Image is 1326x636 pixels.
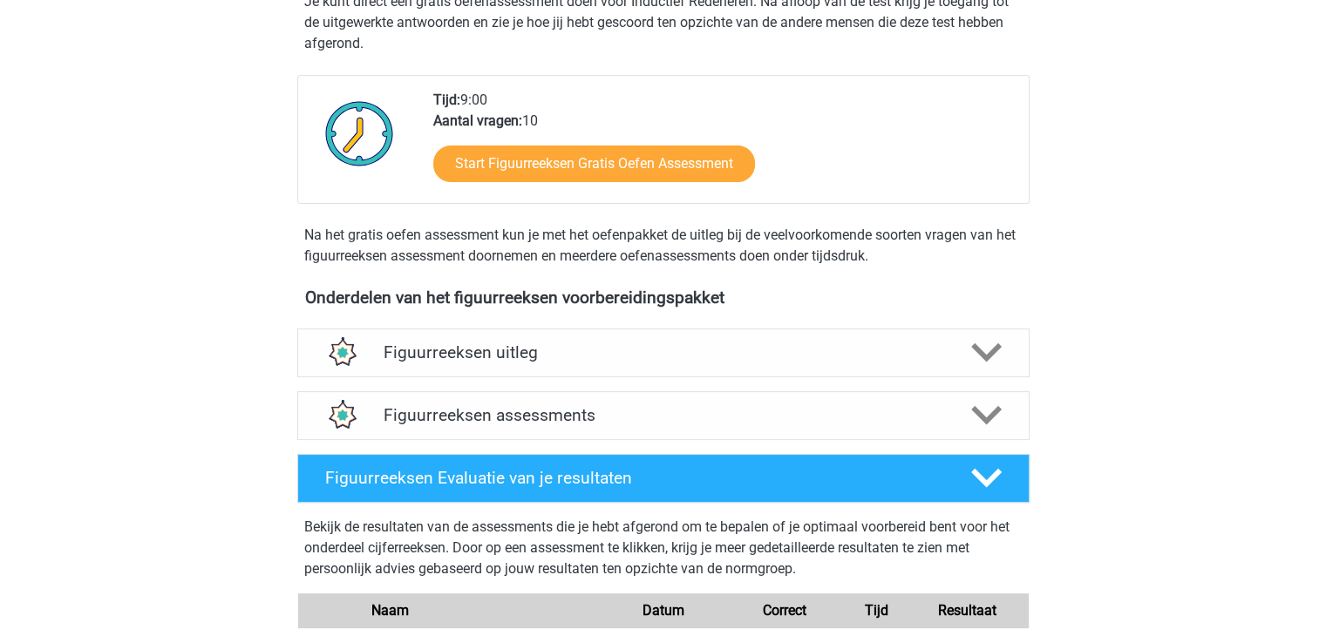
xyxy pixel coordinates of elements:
[602,600,724,621] div: Datum
[319,393,364,437] img: figuurreeksen assessments
[358,600,602,621] div: Naam
[907,600,1029,621] div: Resultaat
[325,468,943,488] h4: Figuurreeksen Evaluatie van je resultaten
[319,330,364,375] img: figuurreeksen uitleg
[420,90,1028,203] div: 9:00 10
[290,454,1037,503] a: Figuurreeksen Evaluatie van je resultaten
[305,288,1022,308] h4: Onderdelen van het figuurreeksen voorbereidingspakket
[384,342,943,362] h4: Figuurreeksen uitleg
[433,145,755,182] a: Start Figuurreeksen Gratis Oefen Assessment
[433,112,522,129] b: Aantal vragen:
[433,91,460,108] b: Tijd:
[290,391,1037,440] a: assessments Figuurreeksen assessments
[290,328,1037,377] a: uitleg Figuurreeksen uitleg
[384,405,943,425] h4: Figuurreeksen assessments
[724,600,846,621] div: Correct
[846,600,907,621] div: Tijd
[304,517,1023,579] p: Bekijk de resultaten van de assessments die je hebt afgerond om te bepalen of je optimaal voorber...
[316,90,404,177] img: Klok
[297,225,1030,267] div: Na het gratis oefen assessment kun je met het oefenpakket de uitleg bij de veelvoorkomende soorte...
